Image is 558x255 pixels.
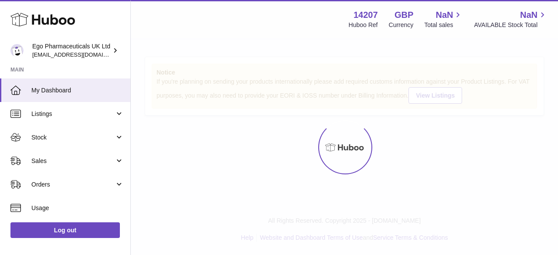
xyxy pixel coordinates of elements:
[349,21,378,29] div: Huboo Ref
[31,180,115,189] span: Orders
[424,9,463,29] a: NaN Total sales
[31,204,124,212] span: Usage
[31,133,115,142] span: Stock
[520,9,538,21] span: NaN
[32,42,111,59] div: Ego Pharmaceuticals UK Ltd
[10,222,120,238] a: Log out
[10,44,24,57] img: internalAdmin-14207@internal.huboo.com
[32,51,128,58] span: [EMAIL_ADDRESS][DOMAIN_NAME]
[395,9,413,21] strong: GBP
[31,86,124,95] span: My Dashboard
[474,21,548,29] span: AVAILABLE Stock Total
[424,21,463,29] span: Total sales
[474,9,548,29] a: NaN AVAILABLE Stock Total
[31,157,115,165] span: Sales
[354,9,378,21] strong: 14207
[31,110,115,118] span: Listings
[436,9,453,21] span: NaN
[389,21,414,29] div: Currency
